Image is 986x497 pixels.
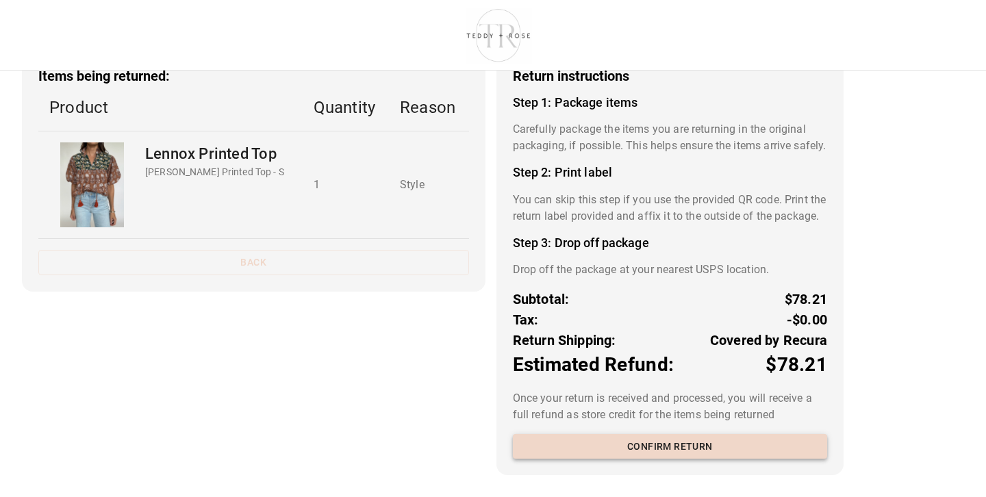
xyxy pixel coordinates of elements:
[513,330,616,351] p: Return Shipping:
[513,289,570,309] p: Subtotal:
[766,351,827,379] p: $78.21
[710,330,827,351] p: Covered by Recura
[513,192,827,225] p: You can skip this step if you use the provided QR code. Print the return label provided and affix...
[513,68,827,84] h3: Return instructions
[38,250,469,275] button: Back
[513,434,827,459] button: Confirm return
[460,5,538,64] img: shop-teddyrose.myshopify.com-d93983e8-e25b-478f-b32e-9430bef33fdd
[38,68,469,84] h3: Items being returned:
[785,289,827,309] p: $78.21
[787,309,827,330] p: -$0.00
[513,390,827,423] p: Once your return is received and processed, you will receive a full refund as store credit for th...
[513,95,827,110] h4: Step 1: Package items
[513,165,827,180] h4: Step 2: Print label
[145,142,284,165] p: Lennox Printed Top
[513,351,674,379] p: Estimated Refund:
[513,309,539,330] p: Tax:
[513,235,827,251] h4: Step 3: Drop off package
[314,177,378,193] p: 1
[400,95,458,120] p: Reason
[513,262,827,278] p: Drop off the package at your nearest USPS location.
[314,95,378,120] p: Quantity
[49,95,292,120] p: Product
[400,177,458,193] p: Style
[513,121,827,154] p: Carefully package the items you are returning in the original packaging, if possible. This helps ...
[145,165,284,179] p: [PERSON_NAME] Printed Top - S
